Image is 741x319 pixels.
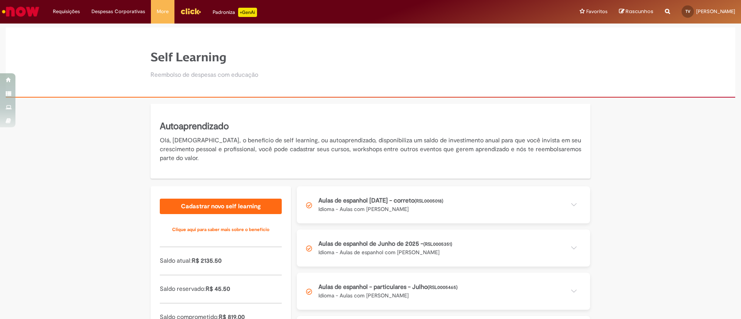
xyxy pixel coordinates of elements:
span: [PERSON_NAME] [696,8,735,15]
a: Clique aqui para saber mais sobre o benefício [160,222,282,237]
span: More [157,8,169,15]
img: ServiceNow [1,4,41,19]
h2: Reembolso de despesas com educação [151,72,258,79]
span: Rascunhos [626,8,653,15]
p: Olá, [DEMOGRAPHIC_DATA], o benefício de self learning, ou autoaprendizado, disponibiliza um saldo... [160,136,581,163]
h5: Autoaprendizado [160,120,581,133]
p: +GenAi [238,8,257,17]
span: R$ 45.50 [206,285,230,293]
img: click_logo_yellow_360x200.png [180,5,201,17]
a: Rascunhos [619,8,653,15]
span: Despesas Corporativas [91,8,145,15]
span: Requisições [53,8,80,15]
a: Cadastrar novo self learning [160,199,282,214]
p: Saldo reservado: [160,285,282,294]
span: Favoritos [586,8,607,15]
span: R$ 2135.50 [192,257,222,265]
h1: Self Learning [151,51,258,64]
p: Saldo atual: [160,257,282,265]
span: TV [685,9,690,14]
div: Padroniza [213,8,257,17]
